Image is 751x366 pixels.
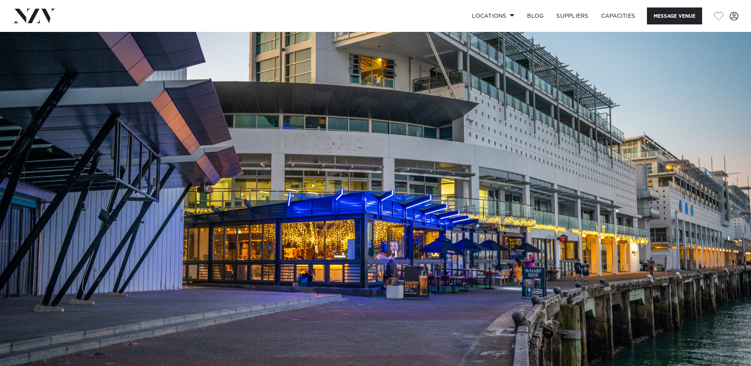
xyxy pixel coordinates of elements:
a: Locations [466,7,521,24]
img: nzv-logo.png [13,9,56,23]
a: SUPPLIERS [550,7,594,24]
a: BLOG [521,7,550,24]
a: Capacities [595,7,642,24]
button: Message Venue [647,7,702,24]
